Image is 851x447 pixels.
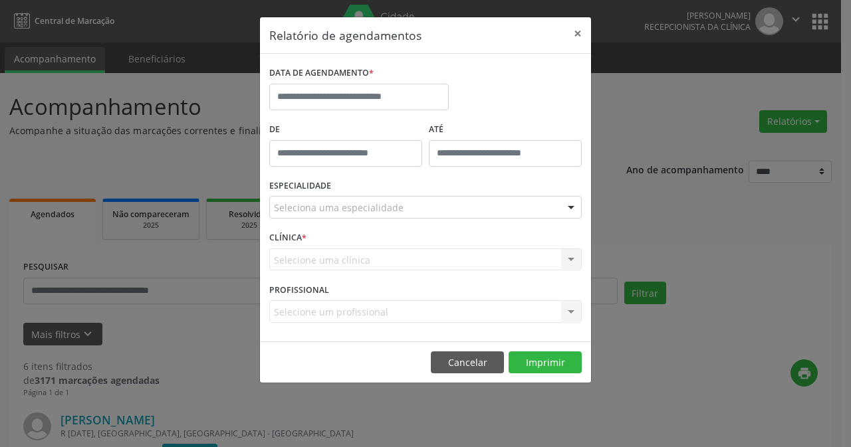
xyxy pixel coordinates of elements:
label: CLÍNICA [269,228,306,248]
button: Cancelar [431,351,504,374]
label: De [269,120,422,140]
button: Imprimir [509,351,582,374]
h5: Relatório de agendamentos [269,27,422,44]
label: ESPECIALIDADE [269,176,331,197]
label: ATÉ [429,120,582,140]
button: Close [564,17,591,50]
label: PROFISSIONAL [269,280,329,300]
label: DATA DE AGENDAMENTO [269,63,374,84]
span: Seleciona uma especialidade [274,201,404,215]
